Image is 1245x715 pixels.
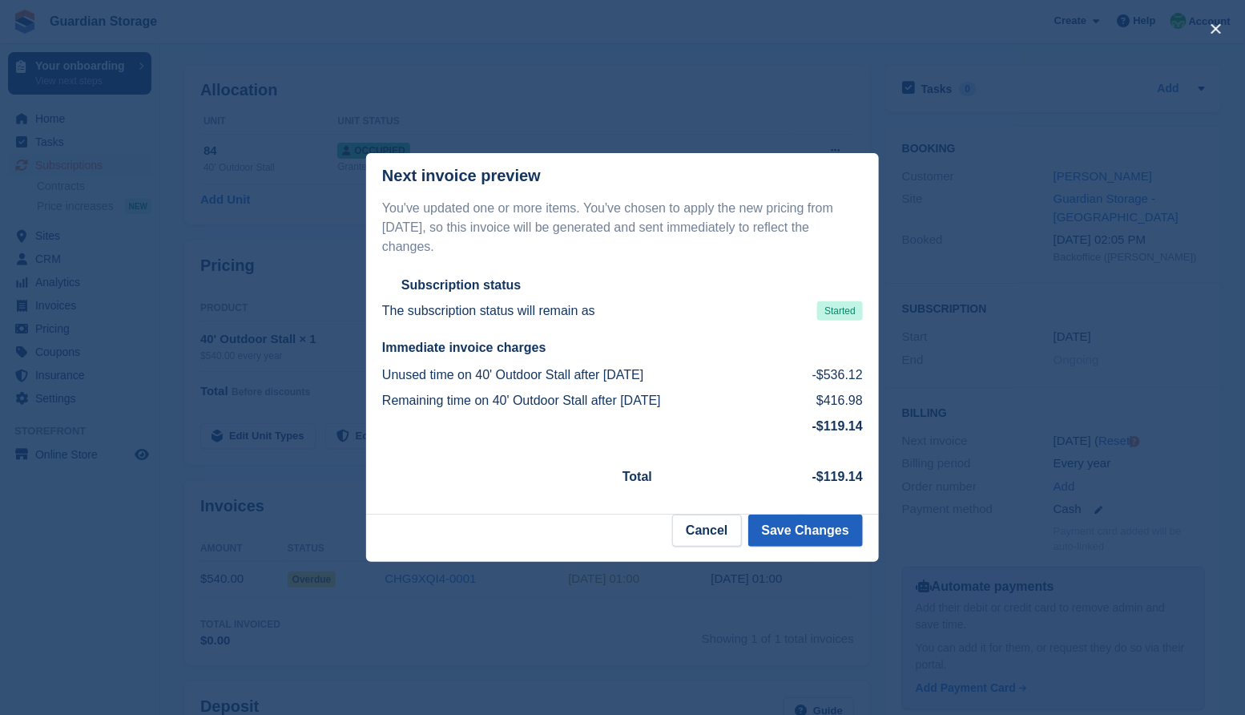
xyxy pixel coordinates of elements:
h2: Immediate invoice charges [382,340,863,356]
button: Cancel [672,515,741,547]
button: Save Changes [748,515,863,547]
strong: Total [622,470,652,483]
button: close [1203,16,1229,42]
td: Unused time on 40' Outdoor Stall after [DATE] [382,362,789,388]
strong: -$119.14 [812,419,863,433]
span: Started [817,301,863,321]
strong: -$119.14 [812,470,863,483]
p: Next invoice preview [382,167,541,185]
td: -$536.12 [789,362,863,388]
td: $416.98 [789,388,863,414]
h2: Subscription status [401,277,521,293]
p: You've updated one or more items. You've chosen to apply the new pricing from [DATE], so this inv... [382,199,863,257]
p: The subscription status will remain as [382,301,595,321]
td: Remaining time on 40' Outdoor Stall after [DATE] [382,388,789,414]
